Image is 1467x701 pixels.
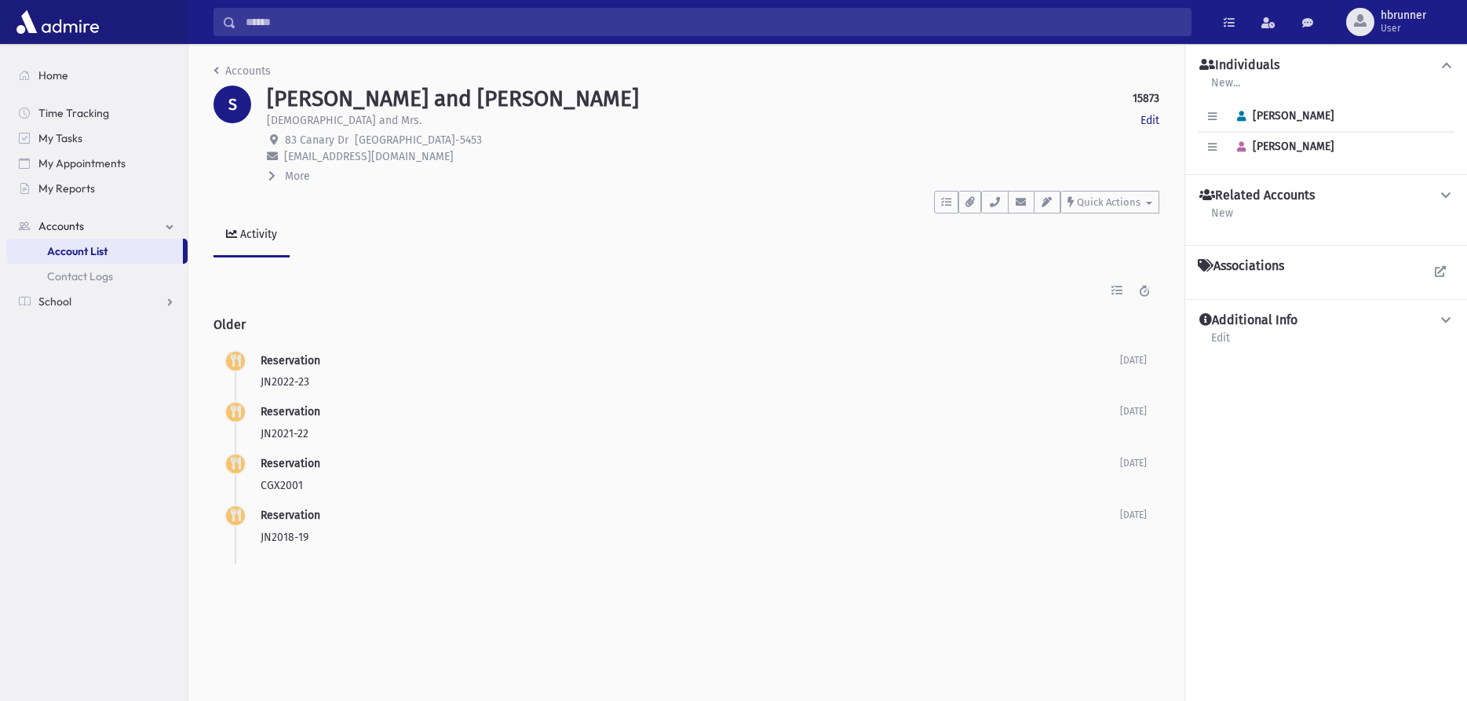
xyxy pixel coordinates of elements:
span: Home [38,68,68,82]
a: Edit [1210,329,1231,357]
span: School [38,294,71,309]
a: Accounts [6,214,188,239]
span: [DATE] [1120,355,1147,366]
p: [DEMOGRAPHIC_DATA] and Mrs. [267,112,421,129]
a: New... [1210,74,1241,102]
h2: Older [213,305,1159,345]
span: More [285,170,310,183]
a: School [6,289,188,314]
a: My Tasks [6,126,188,151]
button: More [267,168,312,184]
nav: breadcrumb [213,63,271,86]
span: [PERSON_NAME] [1230,109,1334,122]
div: Activity [237,228,277,241]
span: My Tasks [38,131,82,145]
button: Related Accounts [1198,188,1454,204]
span: Reservation [261,509,320,522]
span: Reservation [261,405,320,418]
p: CGX2001 [261,477,1120,494]
a: New [1210,204,1234,232]
span: 83 Canary Dr [285,133,349,147]
div: S [213,86,251,123]
span: [GEOGRAPHIC_DATA]-5453 [355,133,482,147]
span: [EMAIL_ADDRESS][DOMAIN_NAME] [284,150,454,163]
a: My Appointments [6,151,188,176]
a: Time Tracking [6,100,188,126]
span: Time Tracking [38,106,109,120]
p: JN2022-23 [261,374,1120,390]
span: Reservation [261,354,320,367]
a: Contact Logs [6,264,188,289]
a: Home [6,63,188,88]
p: JN2021-22 [261,425,1120,442]
button: Quick Actions [1060,191,1159,214]
h1: [PERSON_NAME] and [PERSON_NAME] [267,86,639,112]
p: JN2018-19 [261,529,1120,546]
h4: Associations [1198,258,1284,274]
span: [DATE] [1120,509,1147,520]
span: My Reports [38,181,95,195]
button: Additional Info [1198,312,1454,329]
a: Accounts [213,64,271,78]
span: [DATE] [1120,406,1147,417]
span: My Appointments [38,156,126,170]
img: AdmirePro [13,6,103,38]
input: Search [236,8,1191,36]
h4: Individuals [1199,57,1279,74]
span: Reservation [261,457,320,470]
span: Account List [47,244,108,258]
h4: Additional Info [1199,312,1297,329]
a: Edit [1140,112,1159,129]
h4: Related Accounts [1199,188,1315,204]
a: My Reports [6,176,188,201]
span: Contact Logs [47,269,113,283]
span: [DATE] [1120,458,1147,469]
a: Activity [213,214,290,257]
button: Individuals [1198,57,1454,74]
span: User [1381,22,1426,35]
span: hbrunner [1381,9,1426,22]
span: Quick Actions [1077,196,1140,208]
span: Accounts [38,219,84,233]
strong: 15873 [1133,90,1159,107]
span: [PERSON_NAME] [1230,140,1334,153]
a: Account List [6,239,183,264]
